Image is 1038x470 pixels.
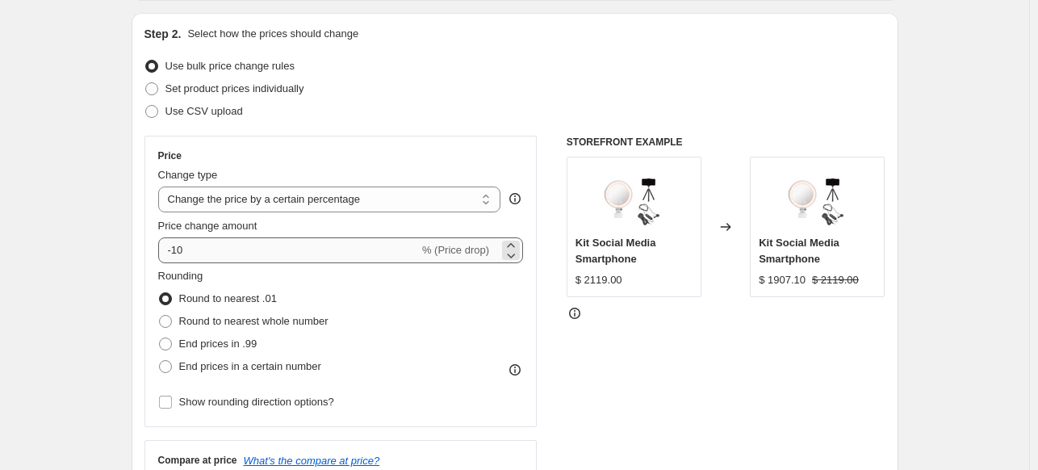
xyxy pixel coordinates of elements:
h6: STOREFRONT EXAMPLE [567,136,885,149]
div: $ 2119.00 [576,272,622,288]
h2: Step 2. [144,26,182,42]
span: Set product prices individually [165,82,304,94]
span: Show rounding direction options? [179,396,334,408]
span: End prices in a certain number [179,360,321,372]
span: Rounding [158,270,203,282]
span: Kit Social Media Smartphone [576,237,656,265]
span: Round to nearest .01 [179,292,277,304]
span: % (Price drop) [422,244,489,256]
input: -15 [158,237,419,263]
img: kit3_80x.png [601,166,666,230]
div: $ 1907.10 [759,272,806,288]
span: Use CSV upload [165,105,243,117]
h3: Price [158,149,182,162]
button: What's the compare at price? [244,455,380,467]
div: help [507,191,523,207]
span: Use bulk price change rules [165,60,295,72]
span: Round to nearest whole number [179,315,329,327]
img: kit3_80x.png [785,166,850,230]
span: Change type [158,169,218,181]
span: End prices in .99 [179,338,257,350]
h3: Compare at price [158,454,237,467]
p: Select how the prices should change [187,26,358,42]
span: Kit Social Media Smartphone [759,237,839,265]
span: Price change amount [158,220,257,232]
strike: $ 2119.00 [812,272,859,288]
